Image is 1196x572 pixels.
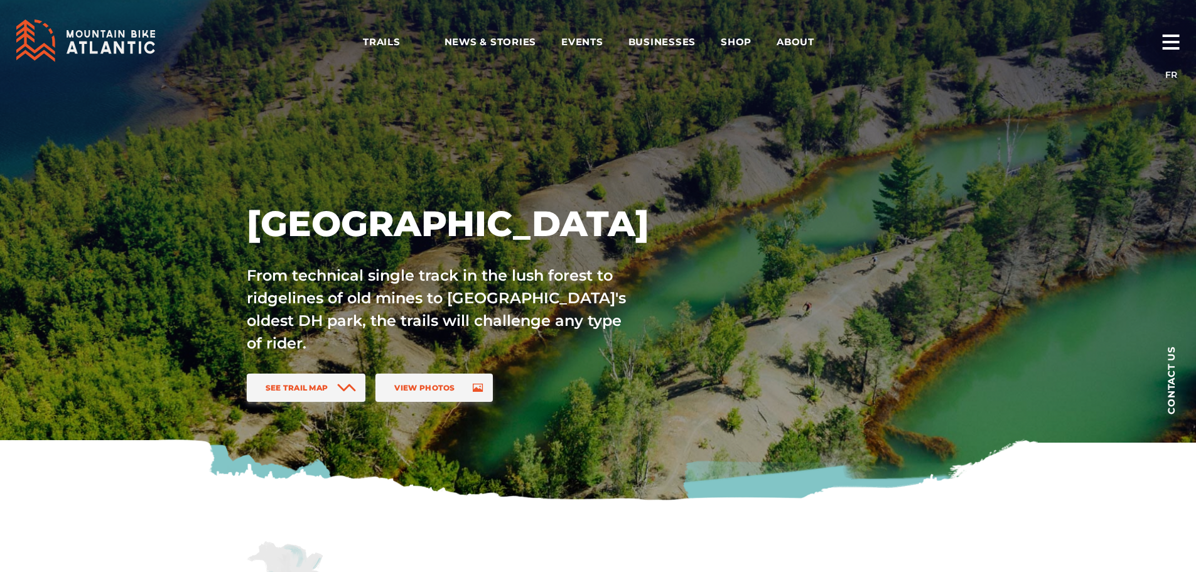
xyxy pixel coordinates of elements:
span: Shop [721,36,752,48]
a: View Photos [375,374,492,402]
span: Businesses [628,36,696,48]
h1: [GEOGRAPHIC_DATA] [247,202,711,246]
a: FR [1165,69,1177,80]
span: Events [561,36,603,48]
span: Trails [363,36,419,48]
span: Contact us [1166,346,1176,414]
span: News & Stories [444,36,537,48]
p: From technical single track in the lush forest to ridgelines of old mines to [GEOGRAPHIC_DATA]'s ... [247,264,628,355]
a: Contact us [1146,326,1196,433]
span: View Photos [394,383,455,392]
a: See Trail Map [247,374,366,402]
span: About [777,36,833,48]
span: See Trail Map [266,383,328,392]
